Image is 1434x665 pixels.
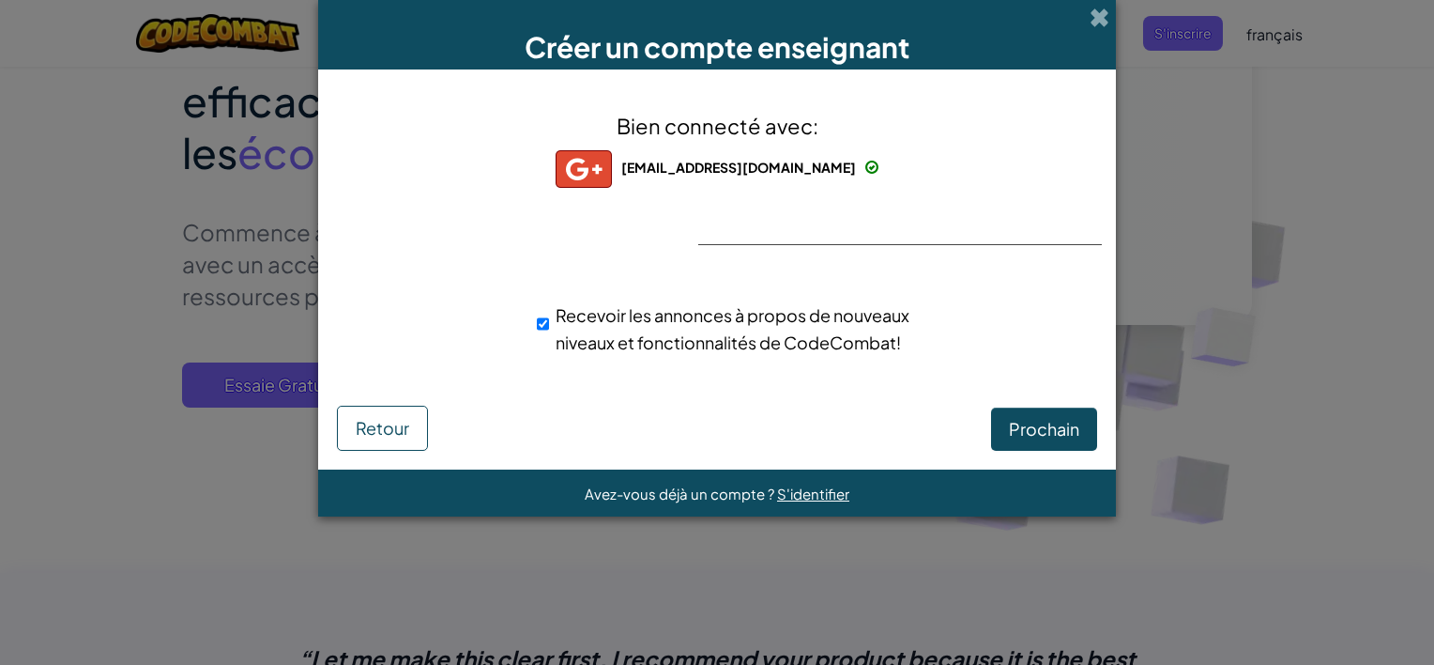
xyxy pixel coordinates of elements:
[537,305,549,343] input: Recevoir les annonces à propos de nouveaux niveaux et fonctionnalités de CodeCombat!
[337,406,428,451] button: Retour
[525,29,909,65] span: Créer un compte enseignant
[621,159,856,176] span: [EMAIL_ADDRESS][DOMAIN_NAME]
[585,485,777,503] span: Avez-vous déjà un compte ?
[1048,19,1415,254] iframe: Boîte de dialogue "Se connecter avec Google"
[1009,418,1079,440] span: Prochain
[777,485,849,503] a: S'identifier
[617,113,818,139] span: Bien connecté avec:
[556,304,909,353] span: Recevoir les annonces à propos de nouveaux niveaux et fonctionnalités de CodeCombat!
[556,150,612,188] img: gplus_small.png
[991,408,1097,451] button: Prochain
[356,417,409,439] span: Retour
